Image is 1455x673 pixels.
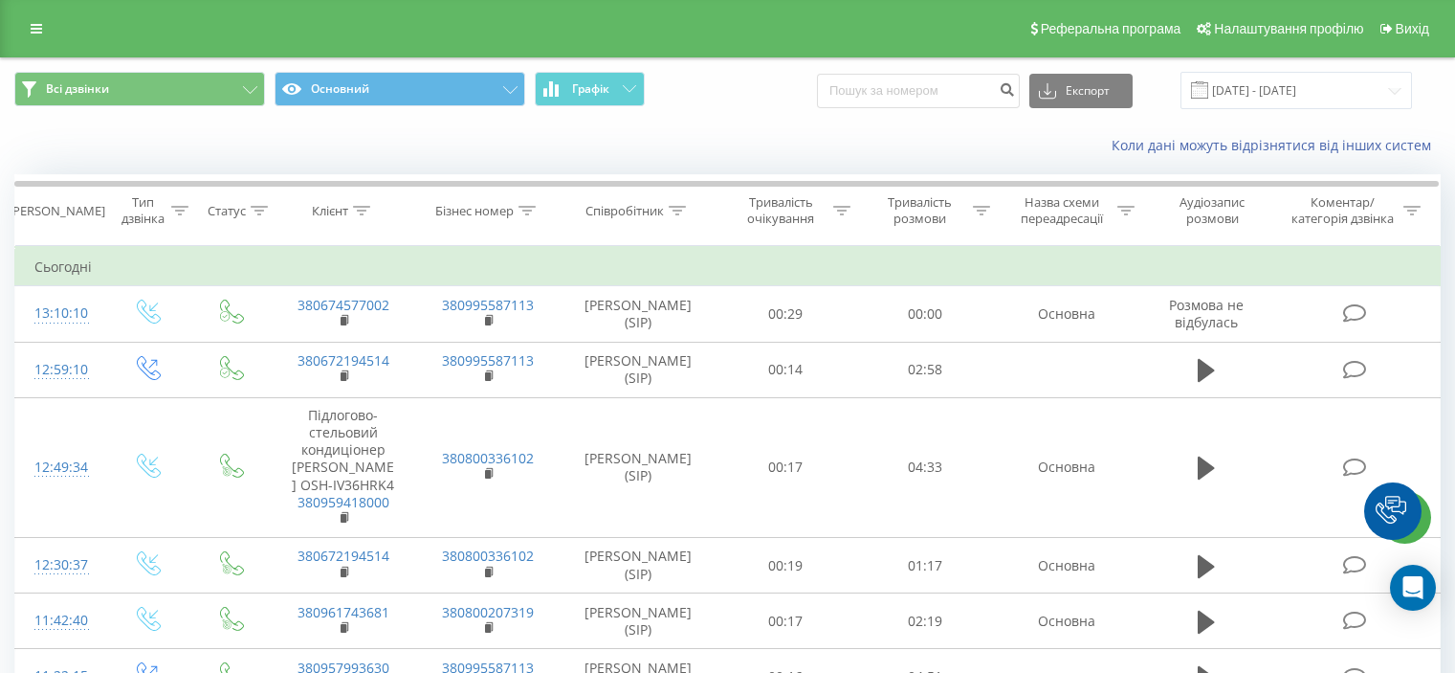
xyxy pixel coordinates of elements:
button: Графік [535,72,645,106]
td: 00:14 [716,342,855,397]
a: 380674577002 [298,296,389,314]
div: Аудіозапис розмови [1157,194,1268,227]
button: Основний [275,72,525,106]
span: Налаштування профілю [1214,21,1363,36]
div: Назва схеми переадресації [1012,194,1113,227]
span: Графік [572,82,609,96]
a: 380800336102 [442,547,534,565]
td: 00:00 [855,286,994,342]
td: Основна [994,286,1138,342]
td: [PERSON_NAME] (SIP) [561,397,716,537]
a: 380672194514 [298,351,389,370]
div: Тривалість розмови [872,194,968,227]
div: Бізнес номер [435,203,514,219]
a: 380672194514 [298,547,389,565]
div: Тип дзвінка [121,194,165,227]
div: 12:30:37 [34,547,85,584]
div: 12:59:10 [34,351,85,389]
a: Коли дані можуть відрізнятися вiд інших систем [1112,136,1441,154]
td: 04:33 [855,397,994,537]
a: 380800207319 [442,603,534,621]
div: [PERSON_NAME] [9,203,105,219]
td: 02:58 [855,342,994,397]
td: 00:17 [716,397,855,537]
td: Сьогодні [15,248,1441,286]
div: Open Intercom Messenger [1390,565,1436,611]
td: [PERSON_NAME] (SIP) [561,286,716,342]
td: Підлогово-стельовий кондиціонер [PERSON_NAME] OSH-IV36HRK4 [271,397,415,537]
span: Реферальна програма [1041,21,1181,36]
td: 01:17 [855,538,994,594]
a: 380995587113 [442,351,534,370]
span: Всі дзвінки [46,81,109,97]
div: 11:42:40 [34,602,85,639]
a: 380800336102 [442,449,534,467]
button: Експорт [1029,74,1133,108]
div: Клієнт [312,203,348,219]
span: Вихід [1396,21,1429,36]
div: 12:49:34 [34,449,85,486]
span: Розмова не відбулась [1169,296,1244,331]
td: 00:29 [716,286,855,342]
td: 02:19 [855,594,994,649]
a: 380995587113 [442,296,534,314]
div: Статус [208,203,246,219]
div: Тривалість очікування [734,194,829,227]
td: [PERSON_NAME] (SIP) [561,594,716,649]
td: [PERSON_NAME] (SIP) [561,342,716,397]
td: 00:17 [716,594,855,649]
a: 380961743681 [298,603,389,621]
td: Основна [994,397,1138,537]
a: 380959418000 [298,493,389,511]
div: Співробітник [585,203,664,219]
td: Основна [994,594,1138,649]
button: Всі дзвінки [14,72,265,106]
div: 13:10:10 [34,295,85,332]
td: [PERSON_NAME] (SIP) [561,538,716,594]
input: Пошук за номером [817,74,1020,108]
div: Коментар/категорія дзвінка [1287,194,1399,227]
td: 00:19 [716,538,855,594]
td: Основна [994,538,1138,594]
